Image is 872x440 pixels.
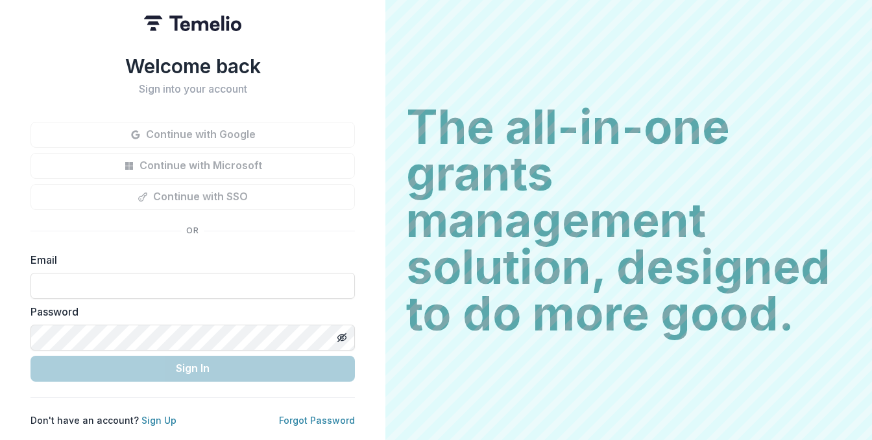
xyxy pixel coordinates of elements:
[141,415,176,426] a: Sign Up
[30,184,355,210] button: Continue with SSO
[30,122,355,148] button: Continue with Google
[30,304,347,319] label: Password
[30,54,355,78] h1: Welcome back
[332,327,352,348] button: Toggle password visibility
[30,356,355,382] button: Sign In
[144,16,241,31] img: Temelio
[30,413,176,427] p: Don't have an account?
[30,252,347,268] label: Email
[30,153,355,179] button: Continue with Microsoft
[30,83,355,95] h2: Sign into your account
[279,415,355,426] a: Forgot Password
